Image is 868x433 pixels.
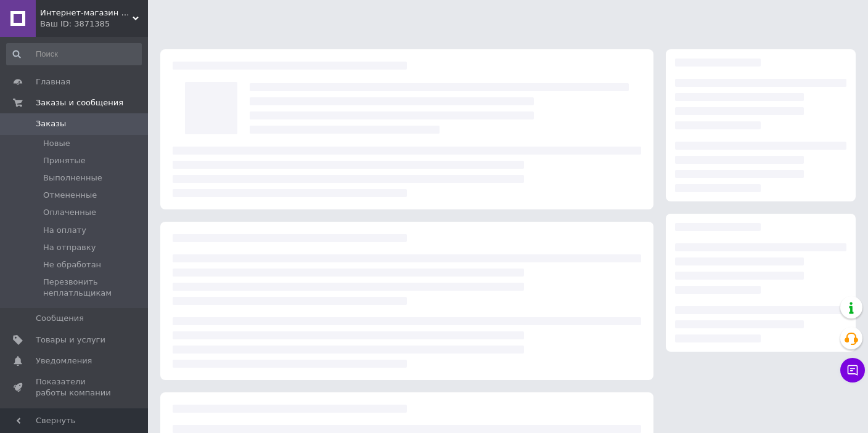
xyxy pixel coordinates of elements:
[43,225,86,236] span: На оплату
[43,259,101,270] span: Не обработан
[43,242,96,253] span: На отправку
[43,277,141,299] span: Перезвонить неплатльщикам
[43,190,97,201] span: Отмененные
[36,376,114,399] span: Показатели работы компании
[43,138,70,149] span: Новые
[36,355,92,366] span: Уведомления
[36,76,70,87] span: Главная
[40,18,148,30] div: Ваш ID: 3871385
[36,118,66,129] span: Заказы
[36,334,105,346] span: Товары и услуги
[43,207,96,218] span: Оплаченные
[43,172,102,184] span: Выполненные
[40,7,133,18] span: Интернет-магазин "Grandmarket24"
[840,358,865,382] button: Чат с покупателем
[43,155,86,166] span: Принятые
[6,43,142,65] input: Поиск
[36,97,123,108] span: Заказы и сообщения
[36,313,84,324] span: Сообщения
